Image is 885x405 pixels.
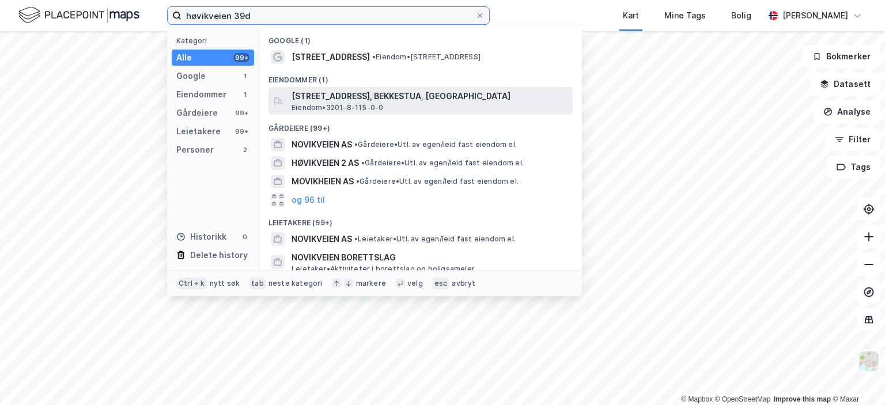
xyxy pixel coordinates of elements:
div: 2 [240,145,249,154]
div: Alle [176,51,192,65]
span: [STREET_ADDRESS] [292,50,370,64]
span: NOVIKVEIEN AS [292,232,352,246]
div: Google [176,69,206,83]
span: Gårdeiere • Utl. av egen/leid fast eiendom el. [354,140,517,149]
span: MOVIKHEIEN AS [292,175,354,188]
div: [PERSON_NAME] [782,9,848,22]
span: • [356,177,360,186]
div: Kategori [176,36,254,45]
div: Kart [623,9,639,22]
div: esc [432,278,450,289]
div: 99+ [233,108,249,118]
span: Eiendom • 3201-8-115-0-0 [292,103,383,112]
span: Leietaker • Aktiviteter i borettslag og boligsameier [292,264,475,274]
div: Gårdeiere (99+) [259,115,582,135]
div: markere [356,279,386,288]
button: Tags [827,156,880,179]
a: Improve this map [774,395,831,403]
button: Datasett [810,73,880,96]
span: [STREET_ADDRESS], BEKKESTUA, [GEOGRAPHIC_DATA] [292,89,568,103]
div: Delete history [190,248,248,262]
div: Mine Tags [664,9,706,22]
button: Bokmerker [803,45,880,68]
span: NOVIKVEIEN BORETTSLAG [292,251,568,264]
input: Søk på adresse, matrikkel, gårdeiere, leietakere eller personer [181,7,475,24]
div: Personer [176,143,214,157]
div: Ctrl + k [176,278,207,289]
div: 0 [240,232,249,241]
div: Leietakere (99+) [259,209,582,230]
div: Bolig [731,9,751,22]
a: Mapbox [681,395,713,403]
button: Filter [825,128,880,151]
span: Gårdeiere • Utl. av egen/leid fast eiendom el. [356,177,519,186]
div: Historikk [176,230,226,244]
div: 1 [240,90,249,99]
div: Google (1) [259,27,582,48]
span: • [361,158,365,167]
div: Eiendommer (1) [259,66,582,87]
span: Eiendom • [STREET_ADDRESS] [372,52,481,62]
iframe: Chat Widget [827,350,885,405]
span: NOVIKVEIEN AS [292,138,352,152]
img: logo.f888ab2527a4732fd821a326f86c7f29.svg [18,5,139,25]
div: nytt søk [210,279,240,288]
button: og 96 til [292,193,325,207]
div: Kontrollprogram for chat [827,350,885,405]
div: velg [407,279,423,288]
span: HØVIKVEIEN 2 AS [292,156,359,170]
div: avbryt [452,279,475,288]
span: • [372,52,376,61]
div: Leietakere [176,124,221,138]
div: neste kategori [268,279,323,288]
span: • [354,234,358,243]
div: tab [249,278,266,289]
a: OpenStreetMap [715,395,771,403]
div: Gårdeiere [176,106,218,120]
span: Leietaker • Utl. av egen/leid fast eiendom el. [354,234,516,244]
span: Gårdeiere • Utl. av egen/leid fast eiendom el. [361,158,524,168]
div: Eiendommer [176,88,226,101]
div: 1 [240,71,249,81]
div: 99+ [233,127,249,136]
span: • [354,140,358,149]
button: Analyse [814,100,880,123]
div: 99+ [233,53,249,62]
